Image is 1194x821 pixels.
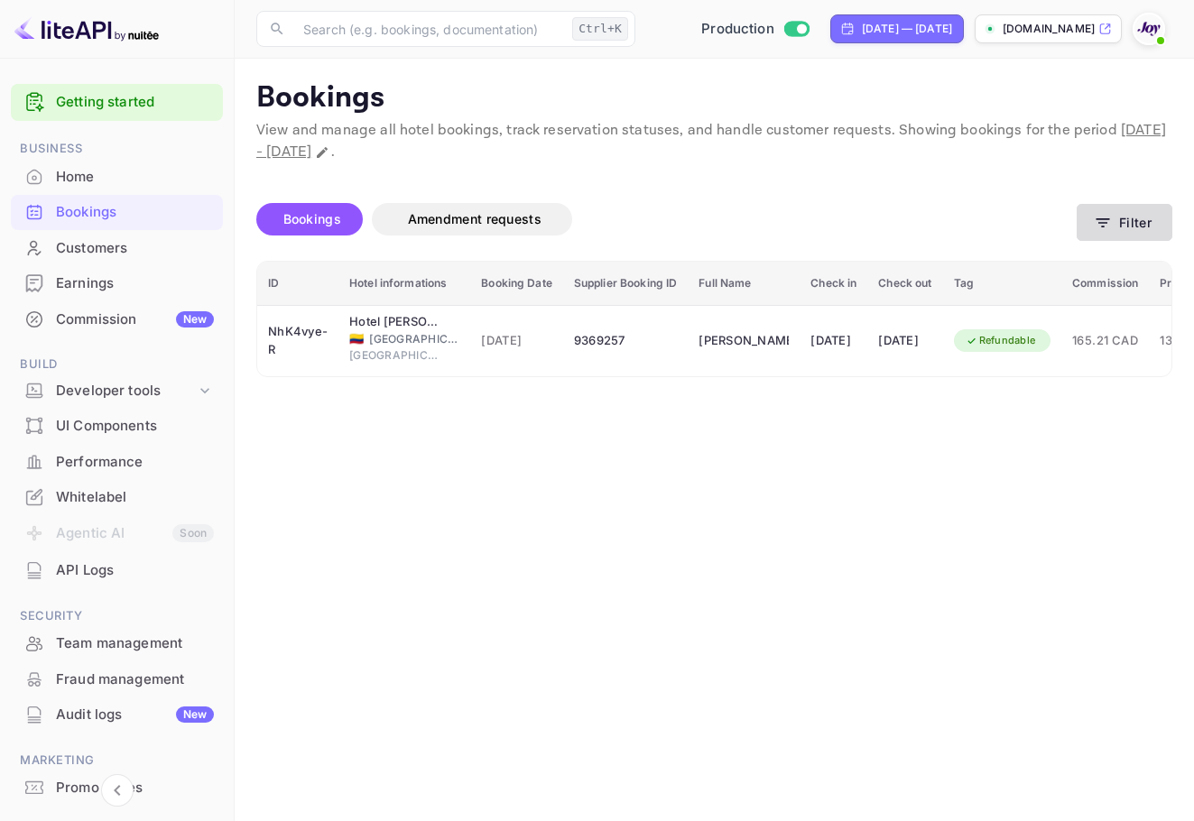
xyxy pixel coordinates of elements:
[11,697,223,733] div: Audit logsNew
[11,626,223,661] div: Team management
[11,662,223,697] div: Fraud management
[257,262,338,306] th: ID
[11,480,223,515] div: Whitelabel
[574,327,677,355] div: 9369257
[11,160,223,195] div: Home
[56,92,214,113] a: Getting started
[563,262,688,306] th: Supplier Booking ID
[11,662,223,696] a: Fraud management
[256,121,1166,161] span: [DATE] - [DATE]
[56,416,214,437] div: UI Components
[11,445,223,480] div: Performance
[56,778,214,798] div: Promo codes
[56,238,214,259] div: Customers
[292,11,565,47] input: Search (e.g. bookings, documentation)
[176,311,214,327] div: New
[694,19,816,40] div: Switch to Sandbox mode
[1077,204,1172,241] button: Filter
[101,774,134,807] button: Collapse navigation
[11,409,223,444] div: UI Components
[11,626,223,660] a: Team management
[11,697,223,731] a: Audit logsNew
[11,84,223,121] div: Getting started
[11,770,223,804] a: Promo codes
[11,606,223,626] span: Security
[408,211,541,226] span: Amendment requests
[11,445,223,478] a: Performance
[1003,21,1095,37] p: [DOMAIN_NAME]
[572,17,628,41] div: Ctrl+K
[11,375,223,407] div: Developer tools
[878,327,931,355] div: [DATE]
[256,120,1172,163] p: View and manage all hotel bookings, track reservation statuses, and handle customer requests. Sho...
[11,355,223,374] span: Build
[256,203,1077,235] div: account-settings tabs
[1134,14,1163,43] img: With Joy
[11,231,223,266] div: Customers
[11,409,223,442] a: UI Components
[11,302,223,336] a: CommissionNew
[11,266,223,300] a: Earnings
[56,202,214,223] div: Bookings
[283,211,341,226] span: Bookings
[11,480,223,513] a: Whitelabel
[11,231,223,264] a: Customers
[810,327,856,355] div: [DATE]
[11,553,223,586] a: API Logs
[369,331,459,347] span: [GEOGRAPHIC_DATA]
[11,751,223,770] span: Marketing
[56,381,196,401] div: Developer tools
[800,262,867,306] th: Check in
[954,329,1048,352] div: Refundable
[862,21,952,37] div: [DATE] — [DATE]
[699,327,789,355] div: Mackenzie Vicendese
[56,669,214,690] div: Fraud management
[56,633,214,654] div: Team management
[688,262,800,306] th: Full Name
[1061,262,1149,306] th: Commission
[11,770,223,806] div: Promo codes
[867,262,942,306] th: Check out
[56,167,214,188] div: Home
[56,560,214,581] div: API Logs
[349,347,440,364] span: [GEOGRAPHIC_DATA]
[11,553,223,588] div: API Logs
[56,452,214,473] div: Performance
[176,706,214,723] div: New
[11,195,223,228] a: Bookings
[313,143,331,161] button: Change date range
[1072,331,1138,351] span: 165.21 CAD
[470,262,563,306] th: Booking Date
[56,705,214,725] div: Audit logs
[11,139,223,159] span: Business
[56,309,214,330] div: Commission
[56,487,214,508] div: Whitelabel
[349,313,440,331] div: Hotel Dann Cartagena
[349,333,364,345] span: Colombia
[943,262,1062,306] th: Tag
[481,331,552,351] span: [DATE]
[338,262,470,306] th: Hotel informations
[11,302,223,337] div: CommissionNew
[268,327,328,355] div: NhK4vye-R
[56,273,214,294] div: Earnings
[11,195,223,230] div: Bookings
[256,80,1172,116] p: Bookings
[701,19,774,40] span: Production
[11,160,223,193] a: Home
[14,14,159,43] img: LiteAPI logo
[11,266,223,301] div: Earnings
